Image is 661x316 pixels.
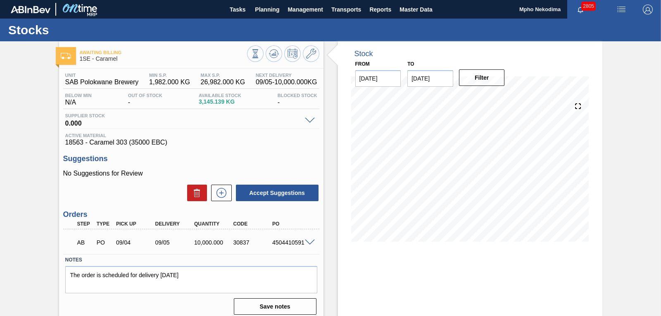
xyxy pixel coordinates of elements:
button: Stocks Overview [247,45,264,62]
div: N/A [63,93,94,106]
div: 30837 [231,239,274,246]
span: Out Of Stock [128,93,162,98]
div: Stock [354,50,373,58]
span: Next Delivery [256,73,317,78]
div: 09/04/2025 [114,239,157,246]
div: Quantity [192,221,235,227]
span: Reports [369,5,391,14]
span: Master Data [399,5,432,14]
span: Unit [65,73,139,78]
button: Update Chart [266,45,282,62]
div: New suggestion [207,185,232,201]
h1: Stocks [8,25,155,35]
span: Awaiting Billing [80,50,247,55]
span: Available Stock [199,93,241,98]
span: Transports [331,5,361,14]
img: Logout [643,5,653,14]
button: Save notes [234,298,316,315]
span: 1,982.000 KG [149,78,190,86]
span: 3,145.139 KG [199,99,241,105]
span: Active Material [65,133,317,138]
button: Filter [459,69,505,86]
p: No Suggestions for Review [63,170,319,177]
span: Supplier Stock [65,113,301,118]
p: AB [77,239,93,246]
span: Tasks [228,5,247,14]
span: Planning [255,5,279,14]
div: Delivery [153,221,196,227]
div: 10,000.000 [192,239,235,246]
img: userActions [616,5,626,14]
textarea: The order is scheduled for delivery [DATE] [65,266,317,293]
input: mm/dd/yyyy [355,70,401,87]
div: Step [75,221,95,227]
h3: Orders [63,210,319,219]
span: MAX S.P. [201,73,245,78]
button: Accept Suggestions [236,185,319,201]
div: - [276,93,319,106]
div: Accept Suggestions [232,184,319,202]
span: Management [288,5,323,14]
span: 26,982.000 KG [201,78,245,86]
button: Go to Master Data / General [303,45,319,62]
span: 18563 - Caramel 303 (35000 EBC) [65,139,317,146]
div: Awaiting Billing [75,233,95,252]
span: Blocked Stock [278,93,317,98]
span: MIN S.P. [149,73,190,78]
div: 09/05/2025 [153,239,196,246]
div: Type [95,221,114,227]
span: 0.000 [65,118,301,126]
input: mm/dd/yyyy [407,70,453,87]
label: to [407,61,414,67]
div: 4504410591 [270,239,313,246]
label: Notes [65,254,317,266]
span: 09/05 - 10,000.000 KG [256,78,317,86]
div: Pick up [114,221,157,227]
div: Code [231,221,274,227]
h3: Suggestions [63,154,319,163]
span: SAB Polokwane Brewery [65,78,139,86]
label: From [355,61,370,67]
button: Schedule Inventory [284,45,301,62]
img: TNhmsLtSVTkK8tSr43FrP2fwEKptu5GPRR3wAAAABJRU5ErkJggg== [11,6,50,13]
span: 2805 [581,2,596,11]
span: 1SE - Caramel [80,56,247,62]
div: Delete Suggestions [183,185,207,201]
img: Ícone [61,53,71,59]
span: Below Min [65,93,92,98]
div: PO [270,221,313,227]
button: Notifications [567,4,594,15]
div: Purchase order [95,239,114,246]
div: - [126,93,164,106]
